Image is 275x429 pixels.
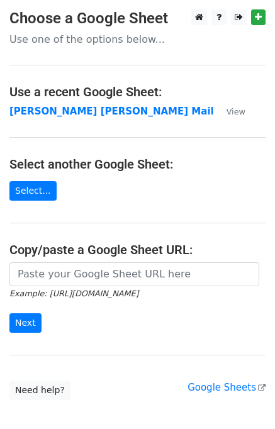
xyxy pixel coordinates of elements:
[9,313,42,333] input: Next
[188,382,266,393] a: Google Sheets
[9,9,266,28] h3: Choose a Google Sheet
[9,381,70,400] a: Need help?
[9,289,138,298] small: Example: [URL][DOMAIN_NAME]
[9,33,266,46] p: Use one of the options below...
[227,107,245,116] small: View
[9,181,57,201] a: Select...
[9,106,214,117] a: [PERSON_NAME] [PERSON_NAME] Mail
[9,157,266,172] h4: Select another Google Sheet:
[9,242,266,257] h4: Copy/paste a Google Sheet URL:
[9,84,266,99] h4: Use a recent Google Sheet:
[214,106,245,117] a: View
[9,262,259,286] input: Paste your Google Sheet URL here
